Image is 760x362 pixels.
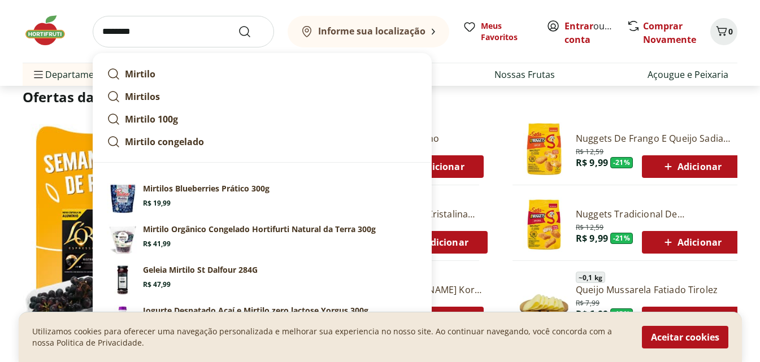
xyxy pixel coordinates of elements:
img: Principal [107,305,138,337]
button: Submit Search [238,25,265,38]
button: Adicionar [642,231,741,254]
a: Mirtilo Orgânico Congelado Hortifurti Natural da Terra 300gMirtilo Orgânico Congelado Hortifurti ... [102,219,422,260]
span: ou [564,19,615,46]
span: - 13 % [610,308,633,320]
a: Mirtilos Congelados Prático 300gMirtilos Blueberries Prático 300gR$ 19,99 [102,178,422,219]
span: R$ 9,99 [576,232,608,245]
a: Meus Favoritos [463,20,533,43]
strong: Mirtilo [125,68,155,80]
img: Hortifruti [23,14,79,47]
img: Mirtilos Congelados Prático 300g [107,183,138,215]
span: R$ 12,59 [576,221,603,232]
h2: Ofertas da Semana [23,88,737,107]
strong: Mirtilo 100g [125,113,178,125]
p: Geleia Mirtilo St Dalfour 284G [143,264,258,276]
p: Mirtilos Blueberries Prático 300g [143,183,270,194]
a: Nossas Frutas [494,68,555,81]
img: Queijo Mussarela Fatiado Tirolez [517,273,571,328]
span: Meus Favoritos [481,20,533,43]
span: Departamentos [32,61,113,88]
img: Nuggets de Frango e Queijo Sadia 300g [517,122,571,176]
strong: Mirtilos [125,90,160,103]
button: Adicionar [384,307,483,329]
p: Iogurte Desnatado Açaí e Mirtilo zero lactose Yorgus 300g [143,305,368,316]
strong: Mirtilo congelado [125,136,204,148]
button: Adicionar [642,307,741,329]
span: R$ 47,99 [143,280,171,289]
span: Adicionar [403,160,464,173]
a: Geleia de Mirtilos St. Dalfour 284gGeleia Mirtilo St Dalfour 284GR$ 47,99 [102,260,422,300]
span: - 21 % [610,157,633,168]
img: Geleia de Mirtilos St. Dalfour 284g [107,264,138,296]
span: R$ 6,99 [576,308,608,320]
span: Adicionar [407,235,468,249]
span: R$ 19,99 [143,199,171,208]
a: Nuggets Tradicional De [PERSON_NAME] - 300G [576,208,741,220]
a: Mirtilo congelado [102,130,422,153]
span: R$ 12,59 [576,145,603,156]
a: Queijo Mussarela Fatiado Tirolez [576,284,741,296]
span: 0 [728,26,733,37]
a: Mirtilo [102,63,422,85]
a: Nuggets De Frango E Queijo Sadia 300G [576,132,741,145]
img: Nuggets Tradicional de Frango Sadia - 300g [517,198,571,252]
button: Carrinho [710,18,737,45]
span: ~ 0,1 kg [576,272,605,283]
a: Mirtilos [102,85,422,108]
a: Entrar [564,20,593,32]
span: R$ 41,99 [143,239,171,248]
b: Informe sua localização [318,25,425,37]
span: Adicionar [661,160,722,173]
button: Informe sua localização [288,16,449,47]
button: Adicionar [388,231,487,254]
a: Açougue e Peixaria [648,68,728,81]
span: - 21 % [610,233,633,244]
button: Adicionar [384,155,483,178]
a: PrincipalIogurte Desnatado Açaí e Mirtilo zero lactose Yorgus 300gR$ 15,99 [102,300,422,341]
span: R$ 9,99 [576,156,608,169]
input: search [93,16,274,47]
img: Mirtilo Orgânico Congelado Hortifurti Natural da Terra 300g [107,224,138,255]
span: R$ 7,99 [576,296,600,308]
button: Menu [32,61,45,88]
button: Aceitar cookies [642,326,728,348]
a: Criar conta [564,20,627,46]
span: Adicionar [661,235,722,249]
a: Mirtilo 100g [102,108,422,130]
p: Mirtilo Orgânico Congelado Hortifurti Natural da Terra 300g [143,224,376,235]
p: Utilizamos cookies para oferecer uma navegação personalizada e melhorar sua experiencia no nosso ... [32,326,628,348]
button: Adicionar [642,155,741,178]
a: Comprar Novamente [643,20,696,46]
